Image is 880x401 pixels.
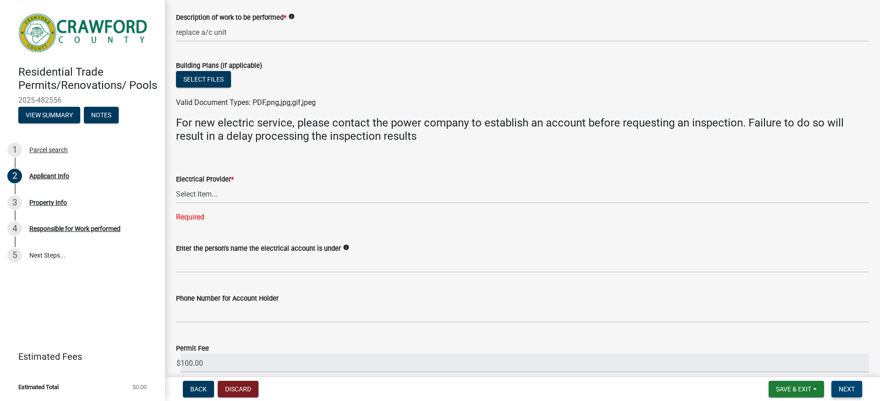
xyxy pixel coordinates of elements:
button: View Summary [18,107,80,123]
div: 2 [7,169,22,183]
div: Parcel search [29,147,68,153]
div: Applicant Info [29,173,69,179]
span: Valid Document Types: PDF,png,jpg,gif,jpeg [176,98,316,107]
label: Electrical Provider [176,176,234,183]
div: 4 [7,221,22,236]
span: $ [176,354,181,373]
span: Estimated Total [18,384,59,390]
i: info [288,13,295,20]
span: Next [839,385,855,393]
label: Enter the person's name the electrical account is under [176,246,341,252]
button: Select files [176,71,231,88]
span: 2025-482556 [18,96,147,104]
button: Save & Exit [769,381,824,397]
span: Save & Exit [776,385,811,393]
span: Back [190,385,207,393]
button: Next [831,381,862,397]
button: Notes [84,107,119,123]
button: Discard [218,381,258,397]
div: 5 [7,248,22,263]
label: Permit Fee [176,346,209,352]
span: $0.00 [132,384,147,390]
i: info [343,244,349,251]
div: 1 [7,143,22,157]
button: Back [183,381,214,397]
label: Description of work to be performed [176,15,286,21]
div: Property Info [29,199,67,206]
div: Required [176,212,869,223]
wm-modal-confirm: Notes [84,112,119,119]
div: Responsible for Work performed [29,225,121,232]
h4: For new electric service, please contact the power company to establish an account before request... [176,116,869,143]
img: Crawford County, Georgia [18,10,150,56]
a: Estimated Fees [7,347,150,366]
label: Phone Number for Account Holder [176,296,279,302]
label: Building Plans (If applicable) [176,63,262,69]
div: 3 [7,195,22,210]
wm-modal-confirm: Summary [18,112,80,119]
h4: Residential Trade Permits/Renovations/ Pools [18,66,158,92]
